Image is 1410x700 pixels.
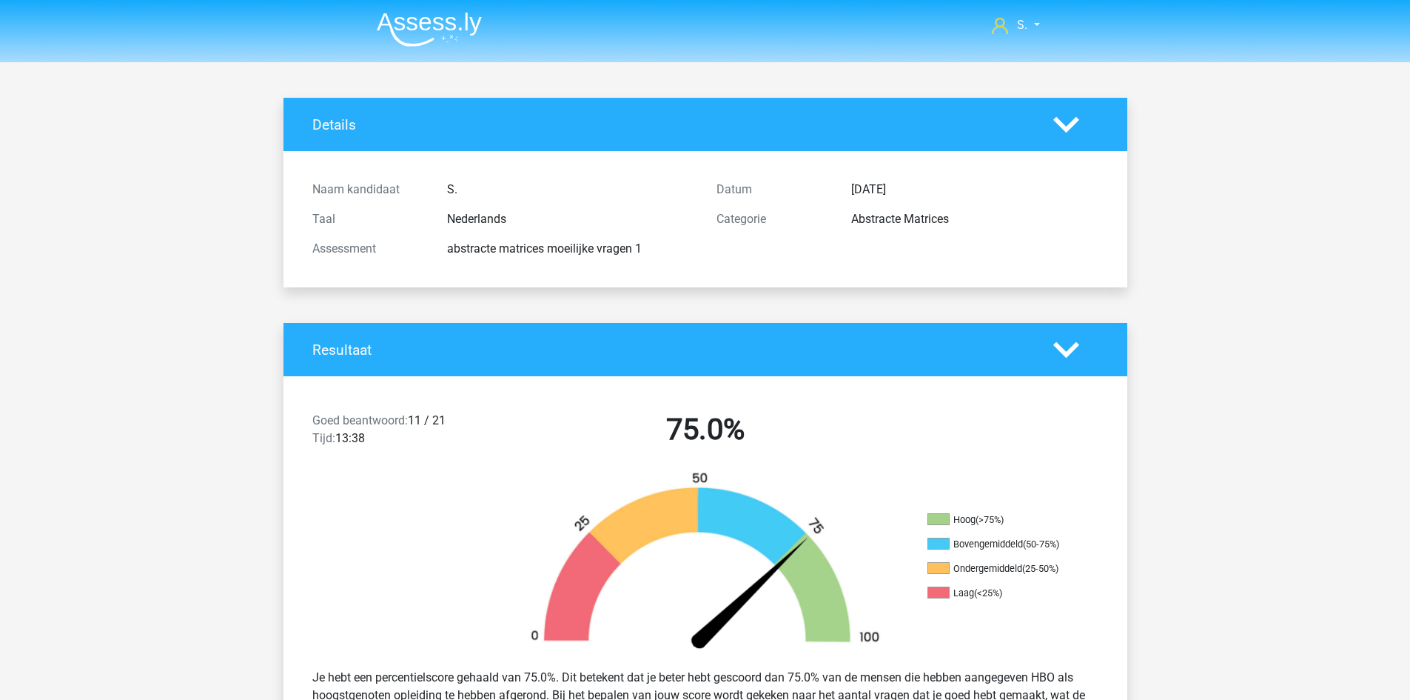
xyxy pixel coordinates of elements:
[1017,18,1027,32] span: S.
[986,16,1045,34] a: S.
[312,116,1031,133] h4: Details
[974,587,1002,599] div: (<25%)
[976,514,1004,525] div: (>75%)
[705,181,840,199] div: Datum
[436,240,705,258] div: abstracte matrices moeilijke vragen 1
[312,413,408,427] span: Goed beantwoord:
[436,210,705,228] div: Nederlands
[705,210,840,228] div: Categorie
[377,12,482,47] img: Assessly
[301,210,436,228] div: Taal
[927,538,1075,551] li: Bovengemiddeld
[301,412,503,453] div: 11 / 21 13:38
[927,513,1075,527] li: Hoog
[927,562,1075,576] li: Ondergemiddeld
[301,181,436,199] div: Naam kandidaat
[1023,539,1059,550] div: (50-75%)
[927,587,1075,600] li: Laag
[840,181,1109,199] div: [DATE]
[436,181,705,199] div: S.
[312,431,335,445] span: Tijd:
[301,240,436,258] div: Assessment
[840,210,1109,228] div: Abstracte Matrices
[514,412,896,447] h2: 75.0%
[1022,563,1058,574] div: (25-50%)
[506,471,905,657] img: 75.4b9ed10f6fc1.png
[312,341,1031,359] h4: Resultaat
